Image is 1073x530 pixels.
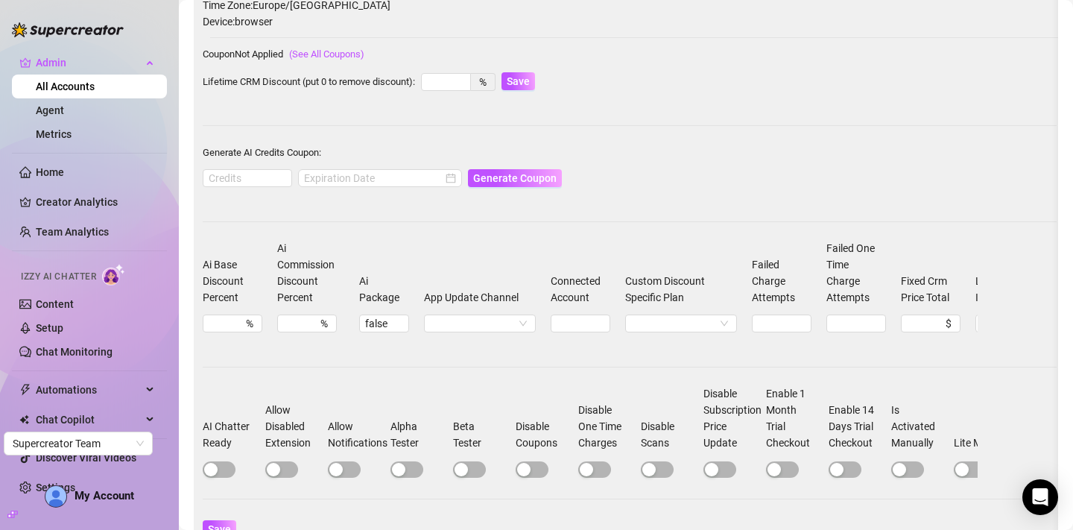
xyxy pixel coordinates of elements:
[954,461,987,478] button: Lite Mode
[277,240,344,306] label: Ai Commission Discount Percent
[975,273,1035,306] label: Last Order ID
[19,414,29,425] img: Chat Copilot
[625,273,737,306] label: Custom Discount Specific Plan
[453,461,486,478] button: Beta Tester
[265,461,298,478] button: Allow Disabled Extension
[203,170,291,186] input: Credits
[203,147,321,158] span: Generate AI Credits Coupon:
[36,408,142,432] span: Chat Copilot
[36,190,155,214] a: Creator Analytics
[766,461,799,478] button: Enable 1 Month Trial Checkout
[551,315,610,332] input: Connected Account
[36,128,72,140] a: Metrics
[304,170,443,186] input: Expiration Date
[36,482,75,493] a: Settings
[1022,479,1058,515] div: Open Intercom Messenger
[102,264,125,285] img: AI Chatter
[36,452,136,464] a: Discover Viral Videos
[501,72,535,90] button: Save
[551,273,610,306] label: Connected Account
[283,315,317,332] input: Ai Commission Discount Percent
[891,402,951,451] label: Is Activated Manually
[753,315,811,332] input: Failed Charge Attempts
[829,461,861,478] button: Enable 14 Days Trial Checkout
[516,461,548,478] button: Disable Coupons
[36,322,63,334] a: Setup
[36,166,64,178] a: Home
[641,461,674,478] button: Disable Scans
[507,75,530,87] span: Save
[954,435,1009,451] label: Lite Mode
[13,432,144,455] span: Supercreator Team
[45,486,66,507] img: AD_cMMTxCeTpmN1d5MnKJ1j-_uXZCpTKapSSqNGg4PyXtR_tCW7gZXTNmFz2tpVv9LSyNV7ff1CaS4f4q0HLYKULQOwoM5GQR...
[827,315,885,332] input: Failed One Time Charge Attempts
[390,461,423,478] button: Alpha Tester
[641,418,700,451] label: Disable Scans
[359,273,409,306] label: Ai Package
[36,346,113,358] a: Chat Monitoring
[359,315,409,332] input: Ai Package
[826,240,886,306] label: Failed One Time Charge Attempts
[473,172,557,184] span: Generate Coupon
[19,57,31,69] span: crown
[578,461,611,478] button: Disable One Time Charges
[891,461,924,478] button: Is Activated Manually
[36,51,142,75] span: Admin
[390,418,450,451] label: Alpha Tester
[328,461,361,478] button: Allow Notifications
[907,315,943,332] input: Fixed Crm Price Total
[36,298,74,310] a: Content
[7,509,18,520] span: build
[12,22,124,37] img: logo-BBDzfeDw.svg
[752,256,811,306] label: Failed Charge Attempts
[471,73,496,91] div: %
[901,273,960,306] label: Fixed Crm Price Total
[203,461,235,478] button: AI Chatter Ready
[209,315,243,332] input: Ai Base Discount Percent
[203,418,262,451] label: AI Chatter Ready
[703,385,763,451] label: Disable Subscription Price Update
[75,489,134,502] span: My Account
[265,402,325,451] label: Allow Disabled Extension
[328,418,387,451] label: Allow Notifications
[424,289,528,306] label: App Update Channel
[203,13,1057,30] span: Device: browser
[578,402,638,451] label: Disable One Time Charges
[289,48,364,60] a: (See All Coupons)
[21,270,96,284] span: Izzy AI Chatter
[453,418,513,451] label: Beta Tester
[703,461,736,478] button: Disable Subscription Price Update
[468,169,562,187] button: Generate Coupon
[516,418,575,451] label: Disable Coupons
[203,76,415,87] span: Lifetime CRM Discount (put 0 to remove discount):
[19,384,31,396] span: thunderbolt
[36,104,64,116] a: Agent
[36,81,95,92] a: All Accounts
[36,226,109,238] a: Team Analytics
[829,402,888,451] label: Enable 14 Days Trial Checkout
[203,256,262,306] label: Ai Base Discount Percent
[36,378,142,402] span: Automations
[766,385,826,451] label: Enable 1 Month Trial Checkout
[976,315,1034,332] input: Last Order ID
[203,48,283,60] span: Coupon Not Applied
